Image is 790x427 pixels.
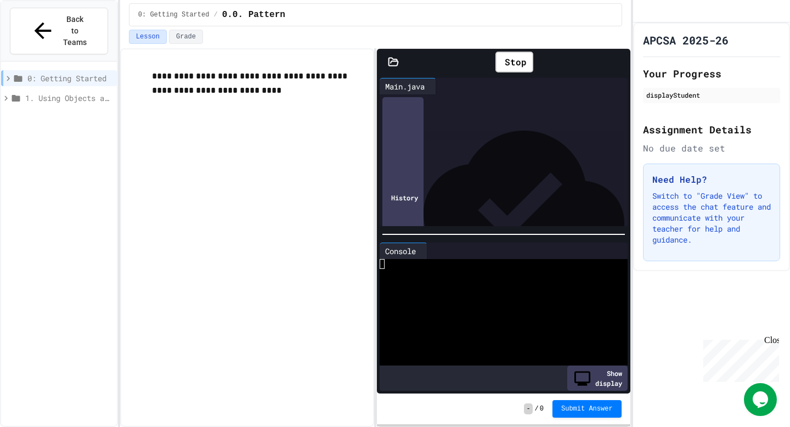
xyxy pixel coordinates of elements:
div: Main.java [380,81,430,92]
span: / [535,404,539,413]
button: Grade [169,30,203,44]
div: Main.java [380,78,436,94]
iframe: chat widget [744,383,779,416]
span: Back to Teams [62,14,88,48]
h2: Assignment Details [643,122,780,137]
iframe: chat widget [699,335,779,382]
span: 0: Getting Started [27,72,112,84]
span: 0 [540,404,544,413]
button: Back to Teams [10,8,108,54]
h1: APCSA 2025-26 [643,32,729,48]
span: 0.0. Pattern [222,8,285,21]
button: Lesson [129,30,167,44]
div: Console [380,243,427,259]
div: No due date set [643,142,780,155]
div: Stop [495,52,533,72]
span: 0: Getting Started [138,10,210,19]
div: displayStudent [646,90,777,100]
div: Chat with us now!Close [4,4,76,70]
span: 1. Using Objects and Methods [25,92,112,104]
div: Show display [567,366,628,391]
span: Submit Answer [561,404,613,413]
p: Switch to "Grade View" to access the chat feature and communicate with your teacher for help and ... [652,190,771,245]
div: History [382,97,424,298]
h3: Need Help? [652,173,771,186]
span: - [524,403,532,414]
h2: Your Progress [643,66,780,81]
div: Console [380,245,421,257]
span: / [213,10,217,19]
button: Submit Answer [552,400,622,418]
